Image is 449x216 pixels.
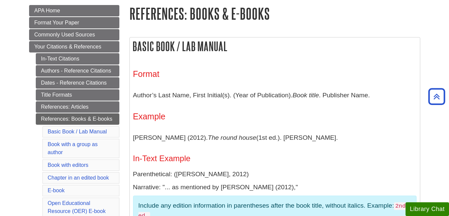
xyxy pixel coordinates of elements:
a: Open Educational Resource (OER) E-book [48,200,106,214]
h1: References: Books & E-books [129,5,420,22]
a: Book with a group as author [48,141,98,155]
span: APA Home [34,8,60,13]
a: Dates - Reference Citations [36,77,119,89]
i: Book title [293,92,319,99]
h3: Format [133,69,417,79]
span: Your Citations & References [34,44,101,49]
a: Chapter in an edited book [48,175,109,181]
h3: Example [133,112,417,121]
a: References: Books & E-books [36,113,119,125]
a: Book with editors [48,162,89,168]
span: Format Your Paper [34,20,79,25]
a: Format Your Paper [29,17,119,28]
a: In-Text Citations [36,53,119,65]
a: Title Formats [36,89,119,101]
p: Narrative: "... as mentioned by [PERSON_NAME] (2012)," [133,183,417,192]
a: References: Articles [36,101,119,113]
a: APA Home [29,5,119,16]
a: Basic Book / Lab Manual [48,129,107,134]
i: The round house [208,134,256,141]
p: [PERSON_NAME] (2012). (1st ed.). [PERSON_NAME]. [133,128,417,147]
p: Parenthetical: ([PERSON_NAME], 2012) [133,170,417,179]
a: E-book [48,188,65,193]
button: Library Chat [406,202,449,216]
p: Author’s Last Name, First Initial(s). (Year of Publication). . Publisher Name. [133,86,417,105]
a: Authors - Reference Citations [36,65,119,77]
span: Commonly Used Sources [34,32,95,37]
a: Commonly Used Sources [29,29,119,40]
h4: In-Text Example [133,154,417,163]
a: Your Citations & References [29,41,119,52]
a: Back to Top [426,92,447,101]
h2: Basic Book / Lab Manual [130,37,420,55]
